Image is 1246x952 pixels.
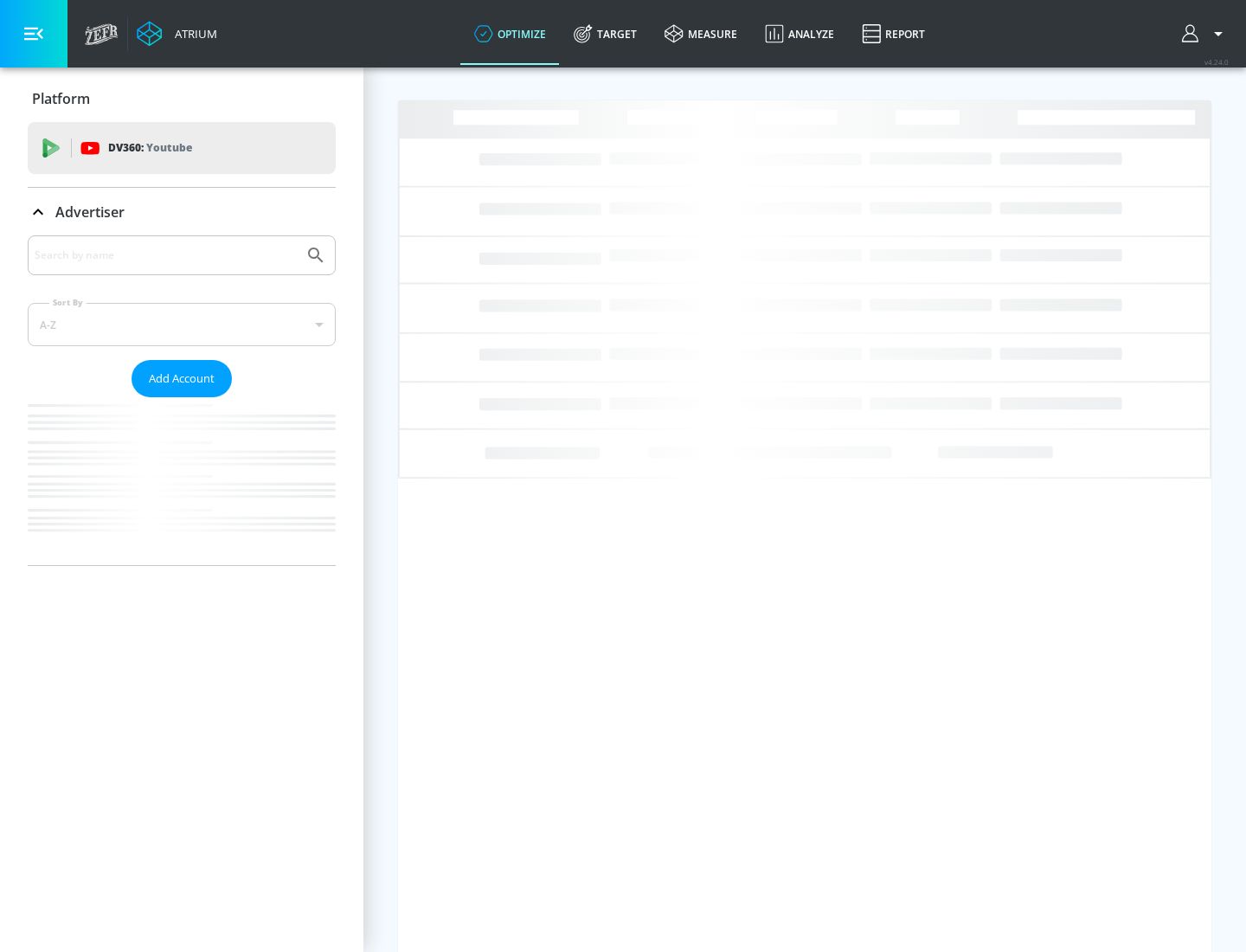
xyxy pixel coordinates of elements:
a: Atrium [137,21,217,47]
span: v 4.24.0 [1204,57,1229,67]
div: Platform [28,74,336,123]
button: Add Account [132,360,232,397]
a: measure [651,3,751,65]
p: Advertiser [55,203,125,222]
div: Advertiser [28,188,336,236]
input: Search by name [35,244,297,267]
a: Target [560,3,651,65]
div: A-Z [28,303,336,346]
a: Report [848,3,939,65]
p: Platform [32,89,90,108]
div: Advertiser [28,235,336,565]
span: Add Account [149,369,215,389]
div: DV360: Youtube [28,122,336,174]
label: Sort By [49,297,87,308]
nav: list of Advertiser [28,397,336,565]
p: DV360: [108,138,192,158]
div: Atrium [168,26,217,42]
a: Analyze [751,3,848,65]
a: optimize [460,3,560,65]
p: Youtube [146,138,192,157]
